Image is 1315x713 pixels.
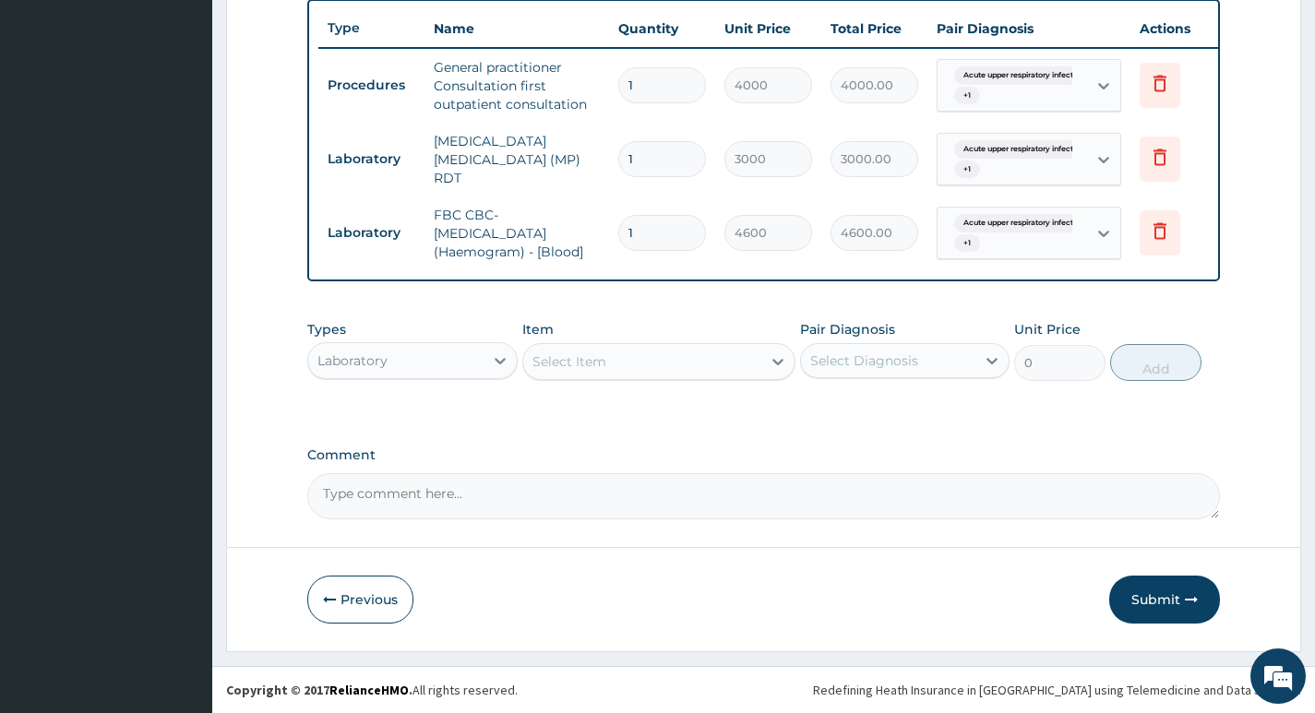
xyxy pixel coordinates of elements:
div: Select Diagnosis [810,351,918,370]
span: Acute upper respiratory infect... [954,66,1088,85]
div: Select Item [532,352,606,371]
label: Unit Price [1014,320,1081,339]
div: Chat with us now [96,103,310,127]
button: Add [1110,344,1201,381]
div: Minimize live chat window [303,9,347,53]
label: Types [307,322,346,338]
th: Type [318,11,424,45]
div: Laboratory [317,351,388,370]
th: Total Price [821,10,927,47]
span: Acute upper respiratory infect... [954,214,1088,232]
textarea: Type your message and hit 'Enter' [9,504,352,568]
span: Acute upper respiratory infect... [954,140,1088,159]
strong: Copyright © 2017 . [226,682,412,698]
th: Name [424,10,609,47]
span: + 1 [954,160,980,179]
span: + 1 [954,87,980,105]
th: Actions [1130,10,1223,47]
label: Comment [307,447,1220,463]
img: d_794563401_company_1708531726252_794563401 [34,92,75,138]
td: FBC CBC-[MEDICAL_DATA] (Haemogram) - [Blood] [424,196,609,270]
td: General practitioner Consultation first outpatient consultation [424,49,609,123]
a: RelianceHMO [329,682,409,698]
footer: All rights reserved. [212,666,1315,713]
span: + 1 [954,234,980,253]
div: Redefining Heath Insurance in [GEOGRAPHIC_DATA] using Telemedicine and Data Science! [813,681,1301,699]
td: Laboratory [318,142,424,176]
td: [MEDICAL_DATA] [MEDICAL_DATA] (MP) RDT [424,123,609,196]
label: Pair Diagnosis [800,320,895,339]
th: Quantity [609,10,715,47]
button: Submit [1109,576,1220,624]
td: Procedures [318,68,424,102]
label: Item [522,320,554,339]
td: Laboratory [318,216,424,250]
th: Pair Diagnosis [927,10,1130,47]
span: We're online! [107,232,255,419]
button: Previous [307,576,413,624]
th: Unit Price [715,10,821,47]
